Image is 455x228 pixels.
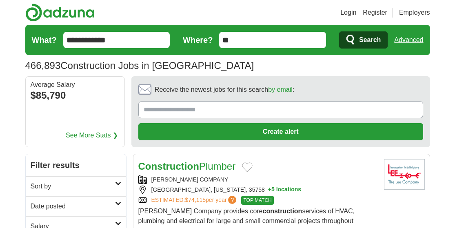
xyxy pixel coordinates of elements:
[155,85,294,95] span: Receive the newest jobs for this search :
[151,196,238,205] a: ESTIMATED:$74,115per year?
[31,88,120,103] div: $85,790
[399,8,430,18] a: Employers
[26,176,126,196] a: Sort by
[359,32,381,48] span: Search
[66,131,118,140] a: See More Stats ❯
[32,34,57,46] label: What?
[31,182,115,191] h2: Sort by
[242,162,253,172] button: Add to favorite jobs
[26,196,126,216] a: Date posted
[151,176,229,183] a: [PERSON_NAME] COMPANY
[394,32,423,48] a: Advanced
[138,123,423,140] button: Create alert
[263,208,302,215] strong: construction
[268,186,301,194] button: +5 locations
[339,31,388,49] button: Search
[25,3,95,22] img: Adzuna logo
[384,159,425,190] img: Lee Company logo
[241,196,273,205] span: TOP MATCH
[228,196,236,204] span: ?
[138,161,236,172] a: ConstructionPlumber
[26,154,126,176] h2: Filter results
[25,60,254,71] h1: Construction Jobs in [GEOGRAPHIC_DATA]
[340,8,356,18] a: Login
[185,197,206,203] span: $74,115
[363,8,387,18] a: Register
[138,186,377,194] div: [GEOGRAPHIC_DATA], [US_STATE], 35758
[268,186,271,194] span: +
[138,161,199,172] strong: Construction
[31,82,120,88] div: Average Salary
[31,201,115,211] h2: Date posted
[183,34,213,46] label: Where?
[25,58,61,73] span: 466,893
[268,86,293,93] a: by email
